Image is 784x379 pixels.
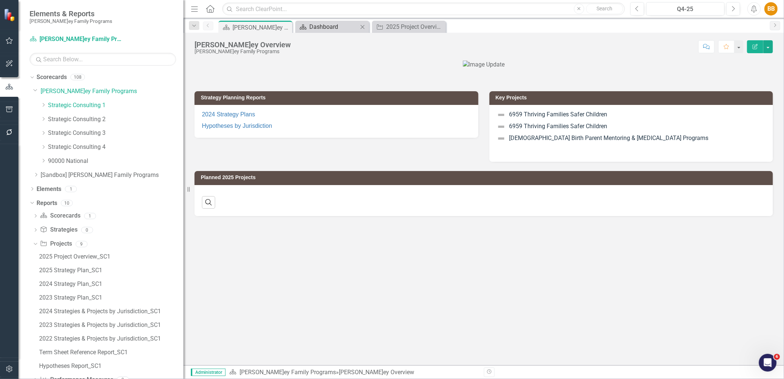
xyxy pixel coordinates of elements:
[30,9,112,18] span: Elements & Reports
[39,281,183,287] div: 2024 Strategy Plan_SC1
[48,101,183,110] a: Strategic Consulting 1
[48,129,183,137] a: Strategic Consulting 3
[40,212,80,220] a: Scorecards
[39,308,183,315] div: 2024 Strategies & Projects by Jurisdiction_SC1
[233,23,290,32] div: [PERSON_NAME]ey Overview
[497,121,766,133] p: 6959 Thriving Families Safer Children
[497,133,766,144] p: [DEMOGRAPHIC_DATA] Birth Parent Mentoring & [MEDICAL_DATA] Programs
[37,305,183,317] a: 2024 Strategies & Projects by Jurisdiction_SC1
[497,134,506,143] img: Not Defined
[39,335,183,342] div: 2022 Strategies & Projects by Jurisdiction_SC1
[65,186,77,192] div: 1
[646,2,725,16] button: Q4-25
[596,6,612,11] span: Search
[37,264,183,276] a: 2025 Strategy Plan_SC1
[202,123,272,129] a: Hypotheses by Jurisdiction
[463,61,505,69] img: Image Update
[191,369,226,376] span: Administrator
[37,278,183,290] a: 2024 Strategy Plan_SC1
[39,253,183,260] div: 2025 Project Overview_SC1
[496,95,770,100] h3: Key Projects
[37,319,183,331] a: 2023 Strategies & Projects by Jurisdiction_SC1
[39,267,183,274] div: 2025 Strategy Plan_SC1
[195,49,291,54] div: [PERSON_NAME]ey Family Programs
[37,333,183,345] a: 2022 Strategies & Projects by Jurisdiction_SC1
[202,111,255,117] a: 2024 Strategy Plans
[41,87,183,96] a: [PERSON_NAME]ey Family Programs
[39,363,183,369] div: Hypotheses Report_SC1
[37,360,183,372] a: Hypotheses Report_SC1
[649,5,722,14] div: Q4-25
[339,369,414,376] div: [PERSON_NAME]ey Overview
[37,251,183,263] a: 2025 Project Overview_SC1
[30,53,176,66] input: Search Below...
[386,22,444,31] div: 2025 Project Overview_SC1
[76,241,87,247] div: 9
[40,240,72,248] a: Projects
[37,199,57,208] a: Reports
[497,110,766,121] p: 6959 Thriving Families Safer Children
[774,354,780,360] span: 6
[48,143,183,151] a: Strategic Consulting 4
[229,368,478,377] div: »
[497,122,506,131] img: Not Defined
[764,2,778,16] button: BB
[37,292,183,304] a: 2023 Strategy Plan_SC1
[201,175,769,180] h3: Planned 2025 Projects
[48,157,183,165] a: 90000 National
[309,22,358,31] div: Dashboard
[201,95,475,100] h3: Strategy Planning Reports
[48,115,183,124] a: Strategic Consulting 2
[39,294,183,301] div: 2023 Strategy Plan_SC1
[30,18,112,24] small: [PERSON_NAME]ey Family Programs
[37,346,183,358] a: Term Sheet Reference Report_SC1
[37,185,61,194] a: Elements
[297,22,358,31] a: Dashboard
[222,3,625,16] input: Search ClearPoint...
[195,41,291,49] div: [PERSON_NAME]ey Overview
[41,171,183,180] a: [Sandbox] [PERSON_NAME] Family Programs
[71,74,85,81] div: 108
[30,35,122,44] a: [PERSON_NAME]ey Family Programs
[497,110,506,119] img: Not Defined
[4,8,17,21] img: ClearPoint Strategy
[374,22,444,31] a: 2025 Project Overview_SC1
[37,73,67,82] a: Scorecards
[39,322,183,328] div: 2023 Strategies & Projects by Jurisdiction_SC1
[586,4,623,14] button: Search
[759,354,777,372] iframe: Intercom live chat
[39,349,183,356] div: Term Sheet Reference Report_SC1
[84,213,96,219] div: 1
[240,369,336,376] a: [PERSON_NAME]ey Family Programs
[61,200,73,206] div: 10
[40,226,77,234] a: Strategies
[81,227,93,233] div: 0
